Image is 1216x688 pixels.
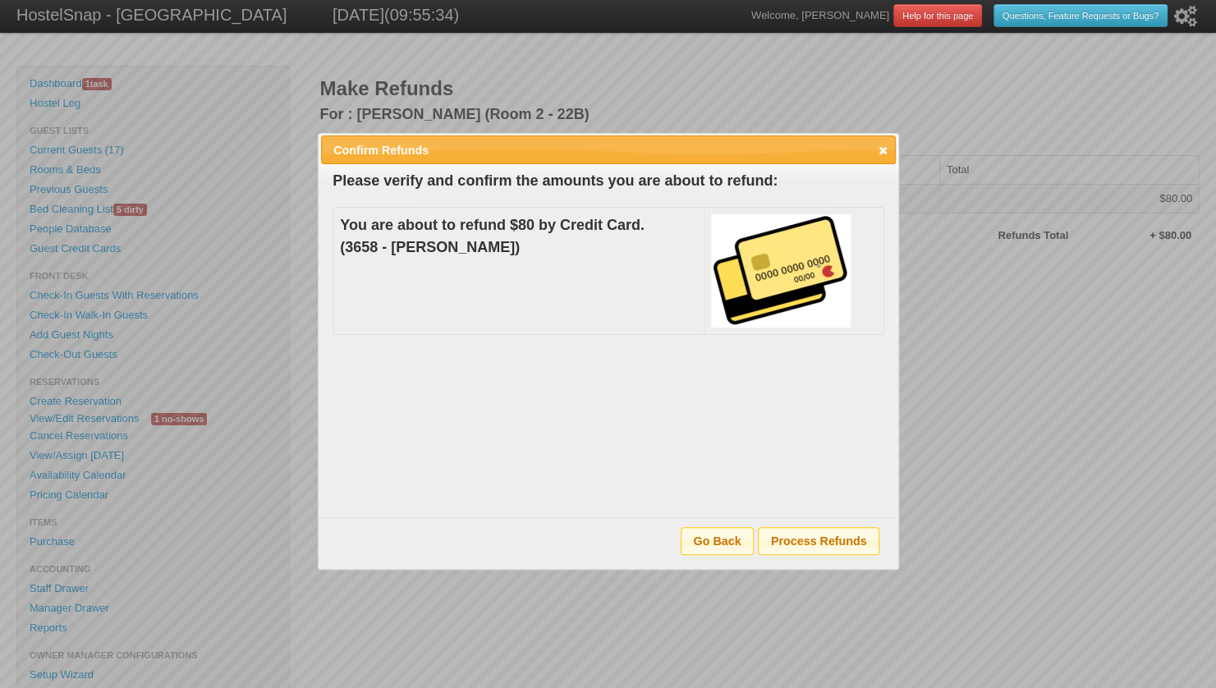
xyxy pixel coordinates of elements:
[874,142,892,158] a: close
[681,528,753,553] span: Go Back
[340,214,697,259] h3: You are about to refund $80 by Credit Card. (3658 - [PERSON_NAME])
[1174,6,1197,27] i: Setup Wizard
[758,527,879,554] button: Process Refunds
[333,143,429,158] span: Confirm Refunds
[384,6,459,24] span: (09:55:34)
[681,527,754,554] button: Go Back
[876,144,889,157] span: close
[893,4,982,27] a: Help for this page
[711,214,851,328] img: credit_card_170px.png
[993,4,1168,27] a: Questions, Feature Requests or Bugs?
[333,170,883,192] h3: Please verify and confirm the amounts you are about to refund:
[759,528,878,553] span: Process Refunds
